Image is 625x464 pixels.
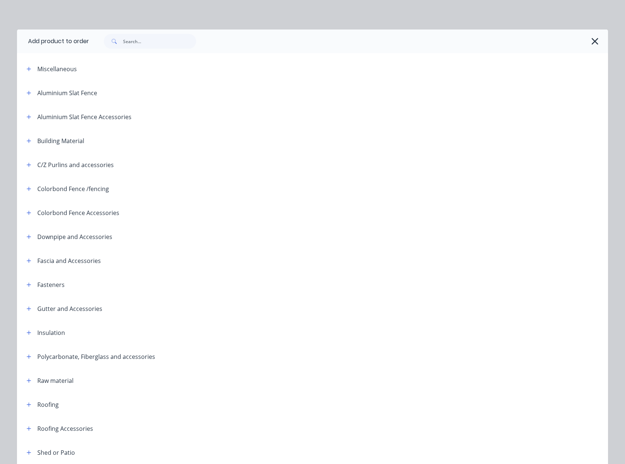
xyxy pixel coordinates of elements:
[37,280,65,289] div: Fasteners
[37,160,114,169] div: C/Z Purlins and accessories
[37,65,77,73] div: Miscellaneous
[37,376,74,385] div: Raw material
[37,304,102,313] div: Gutter and Accessories
[123,34,196,49] input: Search...
[37,112,132,121] div: Aluminium Slat Fence Accessories
[17,30,89,53] div: Add product to order
[37,256,101,265] div: Fascia and Accessories
[37,400,59,409] div: Roofing
[37,352,155,361] div: Polycarbonate, Fiberglass and accessories
[37,208,119,217] div: Colorbond Fence Accessories
[37,328,65,337] div: Insulation
[37,424,93,433] div: Roofing Accessories
[37,89,97,97] div: Aluminium Slat Fence
[37,136,84,145] div: Building Material
[37,184,109,193] div: Colorbond Fence /fencing
[37,448,75,457] div: Shed or Patio
[37,232,112,241] div: Downpipe and Accessories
